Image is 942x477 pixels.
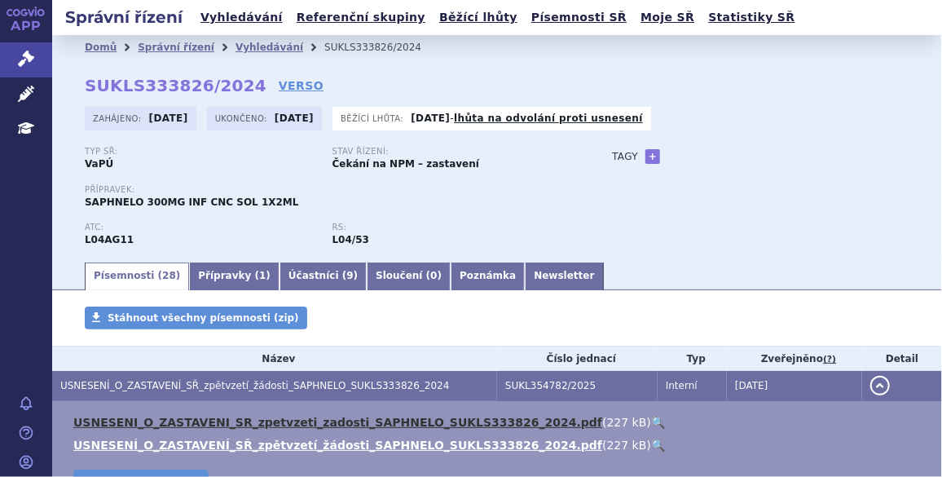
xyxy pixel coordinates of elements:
span: 9 [346,270,353,281]
span: 227 kB [607,439,647,452]
span: Běžící lhůta: [341,112,407,125]
th: Detail [862,347,942,371]
a: Vyhledávání [236,42,303,53]
span: Interní [666,380,698,391]
li: ( ) [73,414,926,431]
th: Typ [658,347,727,371]
a: Newsletter [525,263,603,290]
strong: Čekání na NPM – zastavení [332,158,480,170]
a: + [645,149,660,164]
p: Typ SŘ: [85,147,316,157]
td: [DATE] [727,371,862,401]
a: Domů [85,42,117,53]
h3: Tagy [612,147,638,166]
a: USNESENÍ_O_ZASTAVENÍ_SŘ_zpětvzetí_žádosti_SAPHNELO_SUKLS333826_2024.pdf [73,439,602,452]
p: RS: [332,223,564,232]
td: SUKL354782/2025 [497,371,658,401]
span: Stáhnout všechny písemnosti (zip) [108,312,299,324]
p: - [411,112,643,125]
strong: VaPÚ [85,158,113,170]
a: Sloučení (0) [367,263,451,290]
strong: anifrolumab [332,234,369,245]
a: Stáhnout všechny písemnosti (zip) [85,307,307,329]
a: lhůta na odvolání proti usnesení [454,113,643,124]
span: USNESENÍ_O_ZASTAVENÍ_SŘ_zpětvzetí_žádosti_SAPHNELO_SUKLS333826_2024 [60,380,450,391]
a: Účastníci (9) [280,263,367,290]
a: 🔍 [651,416,665,429]
a: Písemnosti SŘ [526,7,632,29]
span: 227 kB [607,416,647,429]
li: ( ) [73,437,926,453]
a: Písemnosti (28) [85,263,189,290]
a: 🔍 [651,439,665,452]
strong: SUKLS333826/2024 [85,76,266,95]
span: 28 [162,270,176,281]
strong: [DATE] [149,113,188,124]
strong: [DATE] [411,113,450,124]
a: Běžící lhůty [434,7,522,29]
p: Přípravek: [85,185,579,195]
p: Stav řízení: [332,147,564,157]
span: 0 [430,270,437,281]
a: Vyhledávání [196,7,288,29]
span: 1 [259,270,266,281]
p: ATC: [85,223,316,232]
a: Statistiky SŘ [703,7,799,29]
h2: Správní řízení [52,6,196,29]
a: Poznámka [451,263,525,290]
span: SAPHNELO 300MG INF CNC SOL 1X2ML [85,197,299,208]
span: Ukončeno: [215,112,271,125]
a: Správní řízení [138,42,214,53]
a: Referenční skupiny [292,7,430,29]
a: USNESENI_O_ZASTAVENI_SR_zpetvzeti_zadosti_SAPHNELO_SUKLS333826_2024.pdf [73,416,602,429]
li: SUKLS333826/2024 [324,35,442,60]
th: Název [52,347,497,371]
a: VERSO [279,77,324,94]
th: Číslo jednací [497,347,658,371]
a: Přípravky (1) [189,263,280,290]
button: detail [870,376,890,395]
strong: [DATE] [275,113,314,124]
a: Moje SŘ [636,7,699,29]
span: Zahájeno: [93,112,144,125]
th: Zveřejněno [727,347,862,371]
strong: ANIFROLUMAB [85,234,134,245]
abbr: (?) [823,354,836,365]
